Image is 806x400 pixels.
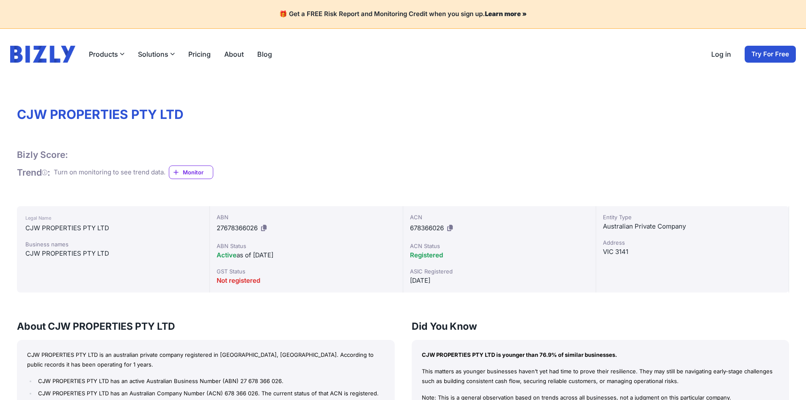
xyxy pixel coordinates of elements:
a: Pricing [188,49,211,59]
div: VIC 3141 [603,247,782,257]
h1: Trend : [17,167,50,178]
span: Registered [410,251,443,259]
div: ABN Status [217,242,396,250]
h4: 🎁 Get a FREE Risk Report and Monitoring Credit when you sign up. [10,10,796,18]
div: ACN [410,213,589,221]
h1: CJW PROPERTIES PTY LTD [17,107,789,122]
p: CJW PROPERTIES PTY LTD is an australian private company registered in [GEOGRAPHIC_DATA], [GEOGRAP... [27,350,385,370]
div: ABN [217,213,396,221]
div: Turn on monitoring to see trend data. [54,168,165,177]
li: CJW PROPERTIES PTY LTD has an active Australian Business Number (ABN) 27 678 366 026. [36,376,384,386]
div: Address [603,238,782,247]
div: Business names [25,240,201,248]
span: Active [217,251,237,259]
a: Blog [257,49,272,59]
span: 27678366026 [217,224,258,232]
a: About [224,49,244,59]
button: Solutions [138,49,175,59]
h3: About CJW PROPERTIES PTY LTD [17,320,395,333]
div: [DATE] [410,276,589,286]
a: Try For Free [745,46,796,63]
h3: Did You Know [412,320,789,333]
a: Learn more » [485,10,527,18]
div: Legal Name [25,213,201,223]
div: ASIC Registered [410,267,589,276]
button: Products [89,49,124,59]
div: CJW PROPERTIES PTY LTD [25,248,201,259]
h1: Bizly Score: [17,149,68,160]
div: as of [DATE] [217,250,396,260]
span: 678366026 [410,224,444,232]
span: Monitor [183,168,213,177]
p: This matters as younger businesses haven’t yet had time to prove their resilience. They may still... [422,367,779,386]
a: Monitor [169,166,213,179]
div: Australian Private Company [603,221,782,232]
li: CJW PROPERTIES PTY LTD has an Australian Company Number (ACN) 678 366 026. The current status of ... [36,389,384,398]
div: ACN Status [410,242,589,250]
div: GST Status [217,267,396,276]
span: Not registered [217,276,260,284]
a: Log in [711,49,731,59]
p: CJW PROPERTIES PTY LTD is younger than 76.9% of similar businesses. [422,350,779,360]
div: Entity Type [603,213,782,221]
div: CJW PROPERTIES PTY LTD [25,223,201,233]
